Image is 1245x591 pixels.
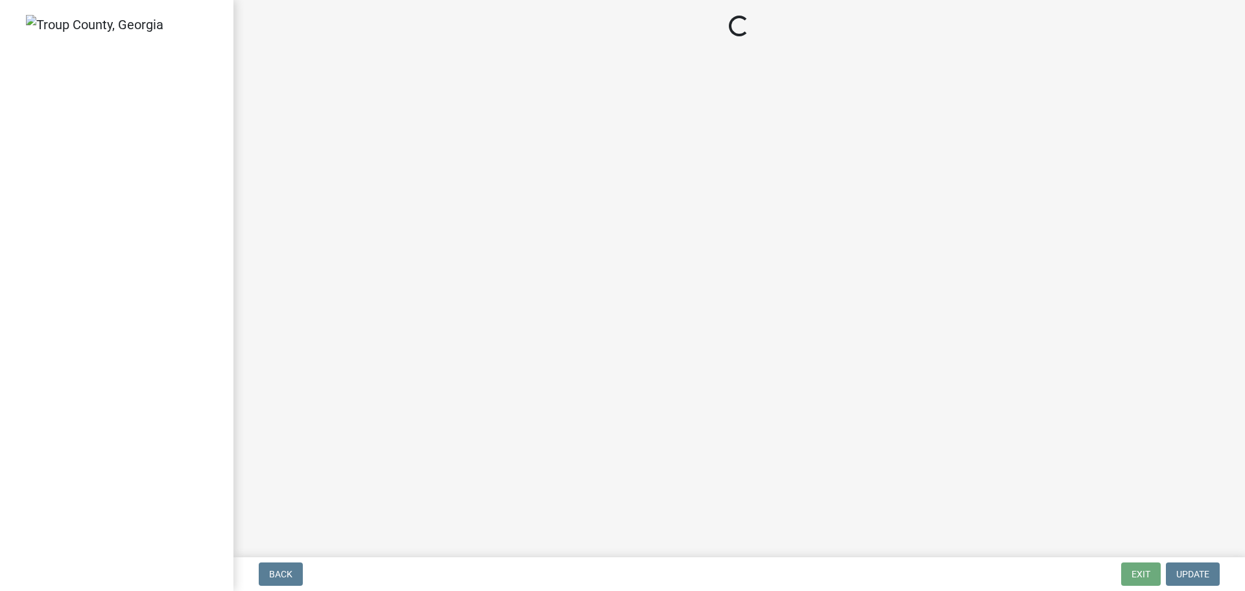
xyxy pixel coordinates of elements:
[269,569,292,579] span: Back
[26,15,163,34] img: Troup County, Georgia
[1121,562,1161,586] button: Exit
[1176,569,1209,579] span: Update
[1166,562,1220,586] button: Update
[259,562,303,586] button: Back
